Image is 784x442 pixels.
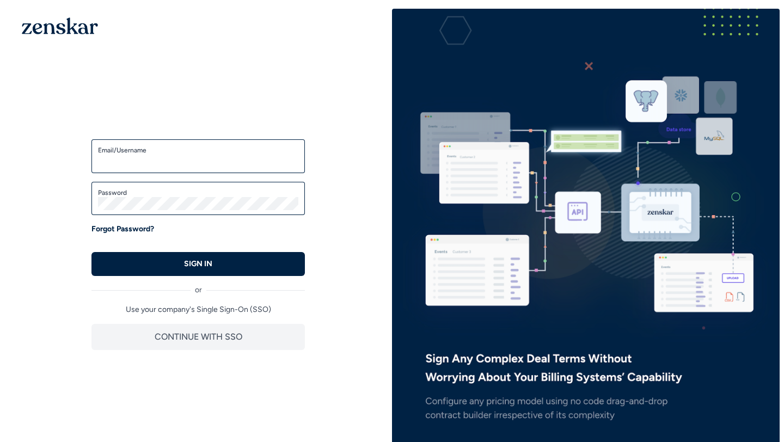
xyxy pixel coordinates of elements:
[91,224,154,235] a: Forgot Password?
[98,146,298,155] label: Email/Username
[98,188,298,197] label: Password
[91,304,305,315] p: Use your company's Single Sign-On (SSO)
[22,17,98,34] img: 1OGAJ2xQqyY4LXKgY66KYq0eOWRCkrZdAb3gUhuVAqdWPZE9SRJmCz+oDMSn4zDLXe31Ii730ItAGKgCKgCCgCikA4Av8PJUP...
[184,259,212,269] p: SIGN IN
[91,252,305,276] button: SIGN IN
[91,276,305,296] div: or
[91,324,305,350] button: CONTINUE WITH SSO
